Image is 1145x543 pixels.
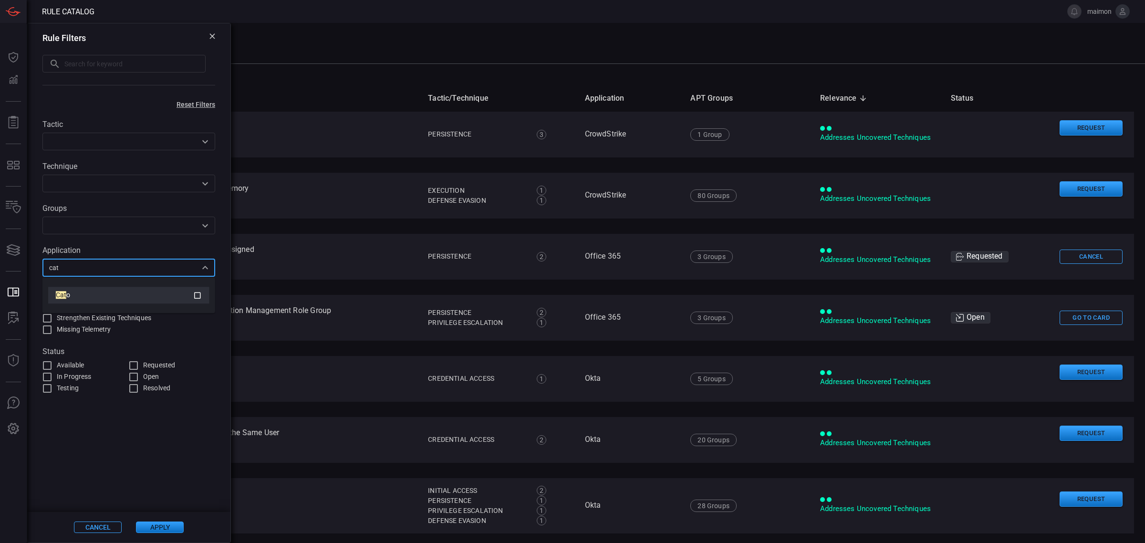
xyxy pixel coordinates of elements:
[428,318,526,328] div: Privilege Escalation
[428,516,526,526] div: Defense Evasion
[66,291,70,299] span: o
[143,372,159,382] span: Open
[57,360,84,370] span: Available
[690,251,732,263] div: 3 Groups
[420,84,577,112] th: Tactic/Technique
[2,111,25,134] button: Reports
[2,281,25,304] button: Rule Catalog
[577,234,683,280] td: Office 365
[690,373,732,385] div: 5 Groups
[2,418,25,440] button: Preferences
[577,112,683,157] td: CrowdStrike
[537,486,546,495] div: 2
[1060,250,1123,264] button: Cancel
[577,417,683,463] td: Okta
[1085,8,1112,15] span: maimon
[820,316,936,326] div: Addresses Uncovered Techniques
[42,246,215,255] label: Application
[1060,365,1123,380] button: Request
[143,383,170,393] span: Resolved
[1060,181,1123,197] button: Request
[820,93,869,104] span: Relevance
[577,173,683,219] td: CrowdStrike
[577,478,683,533] td: Okta
[428,486,526,496] div: Initial Access
[57,372,91,382] span: In Progress
[2,349,25,372] button: Threat Intelligence
[57,324,111,334] span: Missing Telemetry
[537,130,546,139] div: 3
[1060,426,1123,441] button: Request
[57,383,79,393] span: Testing
[585,93,637,104] span: Application
[428,251,526,261] div: Persistence
[690,128,729,141] div: 1 Group
[56,291,66,299] span: Cat
[1060,311,1123,325] button: Go To Card
[428,129,526,139] div: Persistence
[198,219,212,232] button: Open
[2,69,25,92] button: Detections
[428,374,526,384] div: Credential Access
[2,307,25,330] button: ALERT ANALYSIS
[820,133,936,143] div: Addresses Uncovered Techniques
[2,46,25,69] button: Dashboard
[42,7,94,16] span: Rule Catalog
[48,287,209,303] li: Cato
[537,496,546,505] div: 1
[136,522,184,533] button: Apply
[428,186,526,196] div: Execution
[820,504,936,514] div: Addresses Uncovered Techniques
[42,162,215,171] label: Technique
[161,101,230,108] button: Reset Filters
[198,135,212,148] button: Open
[820,255,936,265] div: Addresses Uncovered Techniques
[690,189,737,202] div: 80 Groups
[951,312,990,324] div: Open
[428,435,526,445] div: Credential Access
[428,196,526,206] div: Defense Evasion
[537,506,546,515] div: 1
[537,186,546,195] div: 1
[57,313,151,323] span: Strengthen Existing Techniques
[64,55,206,73] input: Search for keyword
[1060,120,1123,136] button: Request
[820,377,936,387] div: Addresses Uncovered Techniques
[537,516,546,525] div: 1
[42,120,215,129] label: Tactic
[690,500,737,512] div: 28 Groups
[74,522,122,533] button: Cancel
[820,194,936,204] div: Addresses Uncovered Techniques
[537,308,546,317] div: 2
[820,438,936,448] div: Addresses Uncovered Techniques
[198,177,212,190] button: Open
[42,204,215,213] label: Groups
[690,312,732,324] div: 3 Groups
[428,496,526,506] div: Persistence
[2,196,25,219] button: Inventory
[537,318,546,327] div: 1
[577,295,683,341] td: Office 365
[42,347,215,356] label: Status
[683,84,812,112] th: APT Groups
[198,261,212,274] button: Close
[577,356,683,402] td: Okta
[537,252,546,261] div: 2
[951,251,1009,262] div: Requested
[2,392,25,415] button: Ask Us A Question
[537,196,546,205] div: 1
[2,239,25,261] button: Cards
[2,154,25,177] button: MITRE - Detection Posture
[42,33,86,43] h3: Rule Filters
[951,93,986,104] span: Status
[1060,491,1123,507] button: Request
[428,506,526,516] div: Privilege Escalation
[690,434,737,446] div: 20 Groups
[428,308,526,318] div: Persistence
[143,360,175,370] span: Requested
[537,435,546,445] div: 2
[537,374,546,384] div: 1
